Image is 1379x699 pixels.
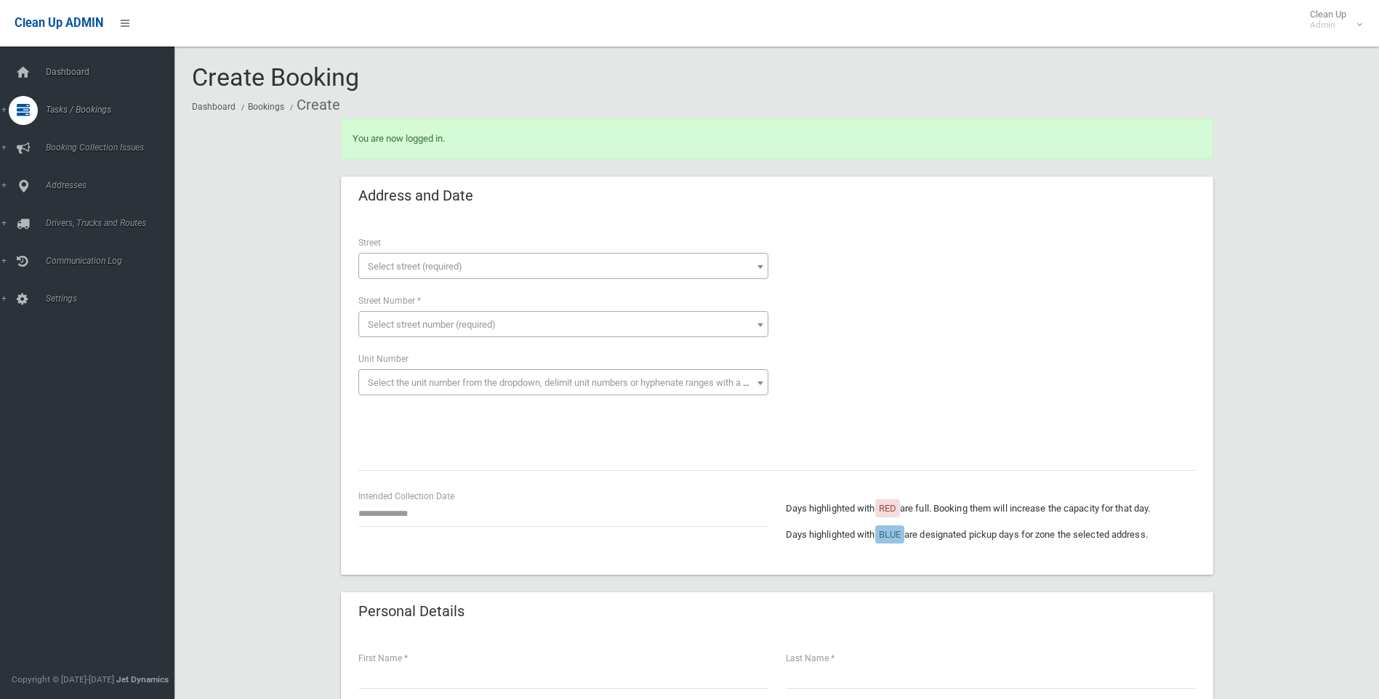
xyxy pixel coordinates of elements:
li: Create [286,92,340,118]
span: Clean Up [1303,9,1361,31]
span: Drivers, Trucks and Routes [41,218,185,228]
span: Booking Collection Issues [41,142,185,153]
span: Select street (required) [368,261,462,272]
small: Admin [1310,20,1346,31]
span: Settings [41,294,185,304]
span: Create Booking [192,62,359,92]
p: Days highlighted with are full. Booking them will increase the capacity for that day. [786,500,1196,517]
span: Dashboard [41,67,185,77]
span: Tasks / Bookings [41,105,185,115]
a: Bookings [248,102,284,112]
span: Clean Up ADMIN [15,16,103,30]
span: Addresses [41,180,185,190]
header: Address and Date [341,182,491,210]
strong: Jet Dynamics [116,674,169,684]
a: Dashboard [192,102,236,112]
span: Select the unit number from the dropdown, delimit unit numbers or hyphenate ranges with a comma [368,377,774,388]
span: Select street number (required) [368,319,496,330]
span: BLUE [879,529,901,540]
div: You are now logged in. [341,118,1213,159]
span: RED [879,503,896,514]
span: Communication Log [41,256,185,266]
header: Personal Details [341,597,482,626]
p: Days highlighted with are designated pickup days for zone the selected address. [786,526,1196,544]
span: Copyright © [DATE]-[DATE] [12,674,114,684]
